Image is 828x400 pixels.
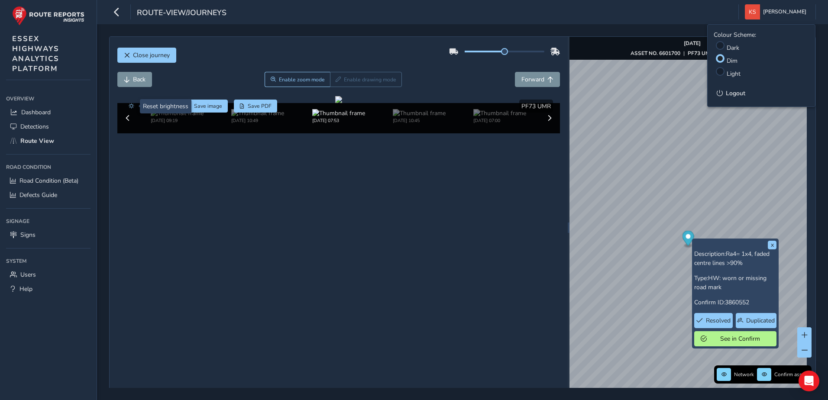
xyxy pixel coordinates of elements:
[20,123,49,131] span: Detections
[515,72,560,87] button: Forward
[21,108,51,116] span: Dashboard
[180,100,228,113] button: Save
[248,103,272,110] span: Save PDF
[694,274,767,291] span: HW: worn or missing road mark
[151,109,204,117] img: Thumbnail frame
[12,34,59,74] span: ESSEX HIGHWAYS ANALYTICS PLATFORM
[6,282,91,296] a: Help
[6,92,91,105] div: Overview
[20,271,36,279] span: Users
[694,313,733,328] button: Resolved
[694,274,776,292] p: Type:
[745,4,809,19] button: [PERSON_NAME]
[6,268,91,282] a: Users
[279,76,325,83] span: Enable zoom mode
[231,109,284,117] img: Thumbnail frame
[745,4,760,19] img: diamond-layout
[706,316,731,325] span: Resolved
[726,89,745,97] span: Logout
[631,50,754,57] div: | |
[473,109,526,117] img: Thumbnail frame
[473,117,526,124] div: [DATE] 07:00
[631,50,680,57] strong: ASSET NO. 6601700
[137,7,226,19] span: route-view/journeys
[312,117,365,124] div: [DATE] 07:53
[231,117,284,124] div: [DATE] 10:49
[20,137,54,145] span: Route View
[133,51,170,59] span: Close journey
[521,102,551,110] span: PF73 UMR
[521,75,544,84] span: Forward
[710,335,770,343] span: See in Confirm
[694,249,776,268] p: Description:
[727,70,741,78] label: Light
[727,44,739,52] label: Dark
[694,298,776,307] p: Confirm ID:
[725,298,749,306] span: 3860552
[12,6,84,26] img: rr logo
[734,371,754,378] span: Network
[6,161,91,174] div: Road Condition
[312,109,365,117] img: Thumbnail frame
[19,285,32,293] span: Help
[117,72,152,87] button: Back
[6,174,91,188] a: Road Condition (Beta)
[799,371,819,391] div: Open Intercom Messenger
[694,331,776,346] button: See in Confirm
[151,117,204,124] div: [DATE] 09:19
[746,316,775,325] span: Duplicated
[265,72,330,87] button: Zoom
[393,117,446,124] div: [DATE] 10:45
[714,31,756,39] label: Colour Scheme:
[194,103,222,110] span: Save image
[763,4,806,19] span: [PERSON_NAME]
[234,100,278,113] button: PDF
[688,50,713,57] strong: PF73 UMR
[727,57,737,65] label: Dim
[6,215,91,228] div: Signage
[6,228,91,242] a: Signs
[6,119,91,134] a: Detections
[6,134,91,148] a: Route View
[20,231,36,239] span: Signs
[117,48,176,63] button: Close journey
[6,105,91,119] a: Dashboard
[6,255,91,268] div: System
[694,250,770,267] span: Ra4= 1x4, faded centre lines >90%
[682,231,694,248] div: Map marker
[774,371,809,378] span: Confirm assets
[6,188,91,202] a: Defects Guide
[736,313,776,328] button: Duplicated
[684,40,701,47] strong: [DATE]
[19,191,57,199] span: Defects Guide
[19,177,78,185] span: Road Condition (Beta)
[768,241,776,249] button: x
[133,75,146,84] span: Back
[393,109,446,117] img: Thumbnail frame
[714,86,809,100] button: Logout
